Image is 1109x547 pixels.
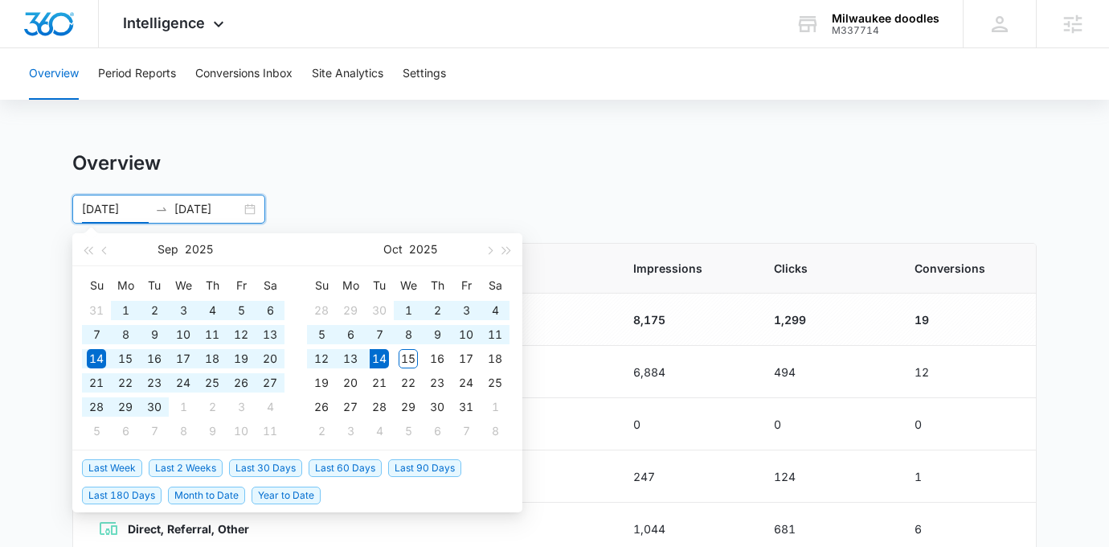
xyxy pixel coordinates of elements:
td: 2025-09-24 [169,371,198,395]
td: 2025-10-28 [365,395,394,419]
td: 2025-11-06 [423,419,452,443]
div: 27 [341,397,360,417]
div: 3 [456,301,476,320]
td: 2025-09-03 [169,298,198,323]
td: 247 [614,450,755,503]
div: 7 [456,422,476,441]
th: Su [307,273,336,298]
div: 9 [203,422,222,441]
td: 2025-10-25 [481,371,509,395]
td: 2025-10-18 [481,347,509,371]
td: 2025-09-02 [140,298,169,323]
div: 11 [485,325,505,344]
td: 2025-09-28 [82,395,111,419]
span: to [155,203,168,216]
div: 29 [341,301,360,320]
div: 18 [485,349,505,368]
td: 2025-09-14 [82,347,111,371]
th: Fr [227,273,256,298]
td: 2025-10-26 [307,395,336,419]
td: 2025-09-01 [111,298,140,323]
div: 1 [116,301,135,320]
div: 21 [87,373,106,393]
td: 2025-09-21 [82,371,111,395]
td: 2025-10-10 [452,323,481,347]
th: We [169,273,198,298]
span: Last 180 Days [82,487,162,504]
td: 2025-09-07 [82,323,111,347]
div: 14 [370,349,389,368]
td: 2025-10-09 [423,323,452,347]
button: Overview [29,48,79,100]
td: 2025-09-18 [198,347,227,371]
td: 2025-09-23 [140,371,169,395]
div: Domain Overview [61,95,144,105]
div: 1 [399,301,418,320]
div: 4 [260,397,280,417]
div: 13 [260,325,280,344]
div: 28 [312,301,331,320]
td: 2025-10-02 [423,298,452,323]
td: 2025-09-13 [256,323,284,347]
div: 2 [312,422,331,441]
td: 2025-09-27 [256,371,284,395]
div: 20 [341,373,360,393]
th: We [394,273,423,298]
td: 2025-09-26 [227,371,256,395]
div: 3 [174,301,193,320]
td: 2025-10-06 [111,419,140,443]
div: 9 [145,325,164,344]
button: Sep [158,233,178,265]
td: 2025-10-17 [452,347,481,371]
div: 22 [399,373,418,393]
span: Last 30 Days [229,459,302,477]
div: 30 [428,397,447,417]
div: 10 [231,422,251,441]
td: 2025-09-08 [111,323,140,347]
td: 2025-11-03 [336,419,365,443]
td: 2025-10-03 [227,395,256,419]
td: 2025-09-30 [140,395,169,419]
div: 26 [231,373,251,393]
td: 0 [755,398,895,450]
td: 2025-10-11 [256,419,284,443]
td: 2025-10-24 [452,371,481,395]
button: Conversions Inbox [195,48,293,100]
td: 2025-09-29 [111,395,140,419]
input: Start date [82,200,149,218]
td: 2025-11-05 [394,419,423,443]
button: 2025 [409,233,437,265]
td: 2025-10-03 [452,298,481,323]
td: 2025-09-06 [256,298,284,323]
th: Mo [336,273,365,298]
input: End date [174,200,241,218]
td: 2025-09-12 [227,323,256,347]
td: 2025-10-11 [481,323,509,347]
div: 8 [116,325,135,344]
td: 2025-10-04 [481,298,509,323]
td: 6,884 [614,346,755,398]
td: 2025-09-20 [256,347,284,371]
td: 2025-09-04 [198,298,227,323]
div: 25 [485,373,505,393]
div: 6 [428,422,447,441]
td: 2025-09-10 [169,323,198,347]
td: 2025-09-25 [198,371,227,395]
img: tab_keywords_by_traffic_grey.svg [160,93,173,106]
td: 2025-11-02 [307,419,336,443]
div: 19 [312,373,331,393]
td: 2025-10-27 [336,395,365,419]
th: Su [82,273,111,298]
span: Year to Date [252,487,321,504]
button: Settings [403,48,446,100]
td: 2025-10-07 [140,419,169,443]
span: Last Week [82,459,142,477]
div: 17 [174,349,193,368]
div: 21 [370,373,389,393]
td: 2025-10-14 [365,347,394,371]
div: account name [832,12,939,25]
td: 2025-10-07 [365,323,394,347]
div: 11 [260,422,280,441]
td: 2025-10-21 [365,371,394,395]
td: 2025-09-22 [111,371,140,395]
